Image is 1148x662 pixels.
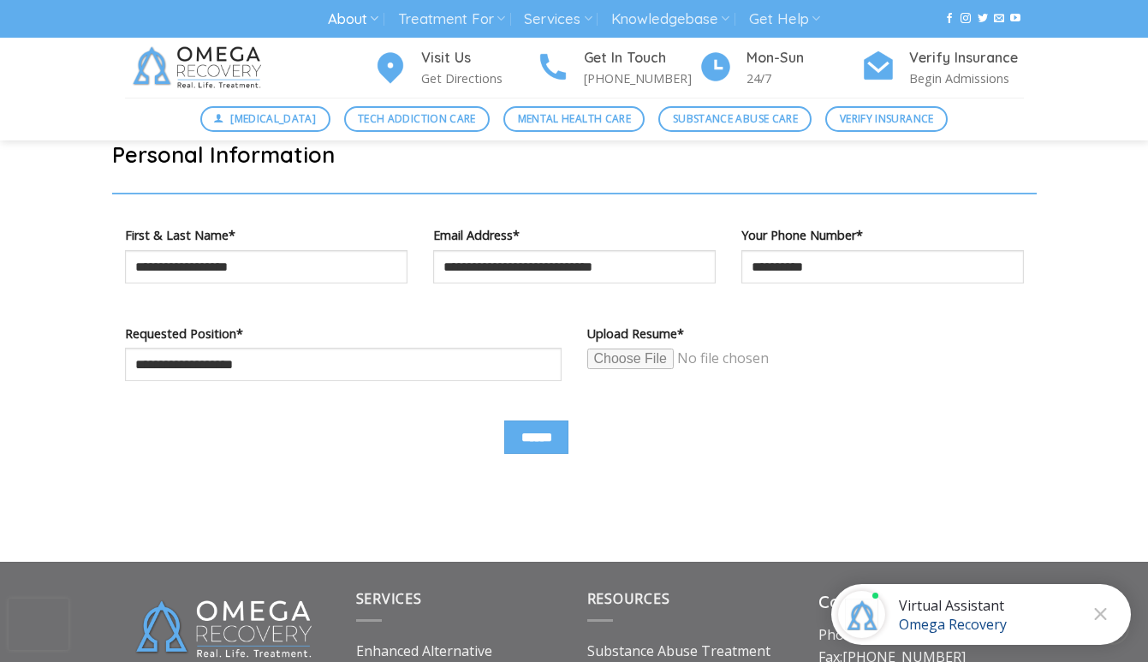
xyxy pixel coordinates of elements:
a: About [328,3,378,35]
img: Omega Recovery [125,38,275,98]
p: [PHONE_NUMBER] [584,69,699,88]
a: Send us an email [994,13,1004,25]
p: Begin Admissions [909,69,1024,88]
span: Resources [587,589,670,608]
p: Get Directions [421,69,536,88]
a: Knowledgebase [611,3,729,35]
h4: Mon-Sun [746,47,861,69]
span: Mental Health Care [518,110,631,127]
a: Verify Insurance Begin Admissions [861,47,1024,89]
form: Contact form [125,140,1024,492]
strong: Contact Us [818,591,912,612]
h2: Personal Information [112,140,1037,169]
a: Verify Insurance [825,106,948,132]
a: Visit Us Get Directions [373,47,536,89]
span: Substance Abuse Care [673,110,798,127]
label: Requested Position* [125,324,562,343]
a: Tech Addiction Care [344,106,491,132]
a: Get Help [749,3,820,35]
label: Email Address* [433,225,716,245]
span: [MEDICAL_DATA] [230,110,316,127]
label: First & Last Name* [125,225,407,245]
a: Get In Touch [PHONE_NUMBER] [536,47,699,89]
a: Treatment For [398,3,505,35]
h4: Visit Us [421,47,536,69]
h4: Verify Insurance [909,47,1024,69]
span: Verify Insurance [840,110,934,127]
span: Services [356,589,422,608]
a: Mental Health Care [503,106,645,132]
a: [MEDICAL_DATA] [200,106,330,132]
a: Follow on Facebook [944,13,955,25]
iframe: reCAPTCHA [9,599,68,650]
label: Your Phone Number* [741,225,1024,245]
a: Substance Abuse Care [658,106,812,132]
a: Follow on Instagram [961,13,971,25]
label: Upload Resume* [587,324,1024,343]
a: Follow on YouTube [1010,13,1020,25]
a: Follow on Twitter [978,13,988,25]
a: Services [524,3,592,35]
h4: Get In Touch [584,47,699,69]
span: Tech Addiction Care [358,110,476,127]
p: 24/7 [746,69,861,88]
